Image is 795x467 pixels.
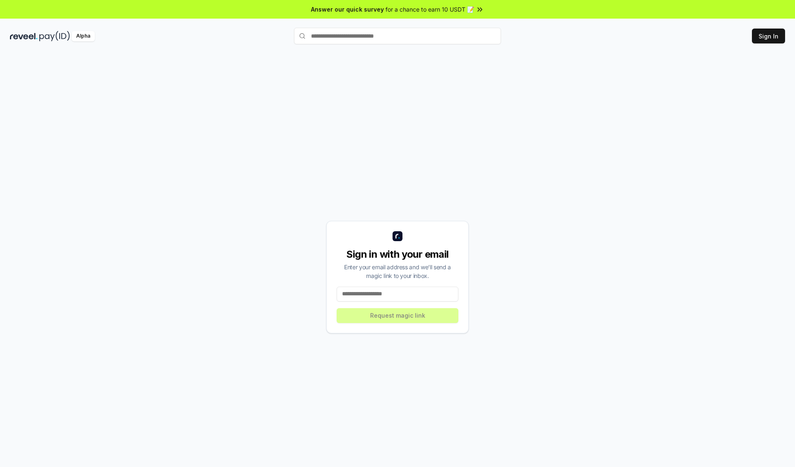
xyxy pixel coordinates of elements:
div: Sign in with your email [337,248,458,261]
img: logo_small [393,231,402,241]
span: for a chance to earn 10 USDT 📝 [385,5,474,14]
div: Alpha [72,31,95,41]
img: pay_id [39,31,70,41]
button: Sign In [752,29,785,43]
span: Answer our quick survey [311,5,384,14]
img: reveel_dark [10,31,38,41]
div: Enter your email address and we’ll send a magic link to your inbox. [337,263,458,280]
